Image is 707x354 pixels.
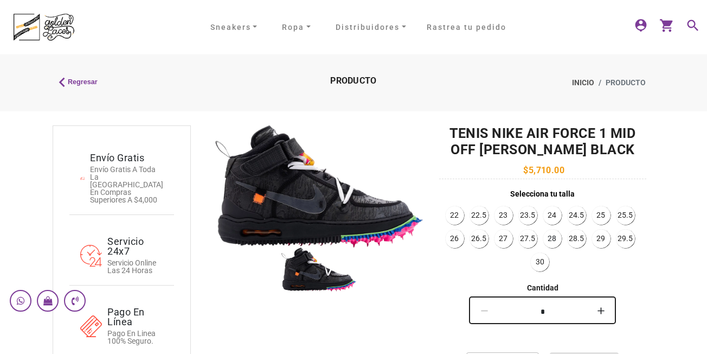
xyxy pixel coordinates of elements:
a: 25 [592,206,610,224]
a: Inicio [572,77,594,88]
nav: breadcrumb [465,71,654,95]
h4: Servicio 24x7 [107,237,163,256]
h4: Envío gratis [90,153,163,163]
a: 26 [446,230,464,248]
a: 26.5 [470,230,488,248]
a: 29 [592,230,610,248]
a: 30 [531,253,549,271]
h6: Selecciona tu talla [439,187,647,200]
a: Distribuidores [331,19,410,36]
p: Servicio Online Las 24 Horas [107,259,163,274]
a: 27.5 [519,230,537,248]
h2: PRODUCTO [259,77,448,85]
img: logo [9,7,79,47]
a: Sneakers [206,19,262,36]
mat-icon: person_pin [633,18,646,31]
mat-icon: add [594,305,607,318]
mat-icon: remove [478,305,491,318]
p: Pago en linea 100% seguro. [107,330,163,345]
a: 23.5 [519,206,537,224]
img: Producto del menú [281,248,356,292]
a: 25.5 [616,206,634,224]
a: 24 [543,206,561,224]
h2: Tenis Nike Air Force 1 Mid Off [PERSON_NAME] Black [439,125,647,158]
li: PRODUCTO [594,77,646,88]
a: 22.5 [470,206,488,224]
a: 27 [494,230,512,248]
a: 24.5 [568,206,586,224]
a: Rastrea tu pedido [419,22,515,33]
a: logo [9,11,79,43]
a: 29.5 [616,230,634,248]
a: 28 [543,230,561,248]
img: Yn3NUGk5b5Dp369lb2iQaqa6BzmsrIvy0IpMAbPV.webp [215,125,423,248]
p: Envío gratis a toda la [GEOGRAPHIC_DATA] en compras superiores a $4,000 [90,166,163,204]
mat-icon: shopping_cart [659,18,672,31]
a: 28.5 [568,230,586,248]
a: 22 [446,206,464,224]
mat-icon: search [685,18,698,31]
a: Ropa [278,19,315,36]
mat-icon: keyboard_arrow_left [53,73,66,86]
span: $5,710.00 [520,165,564,175]
h4: Pago en línea [107,307,163,327]
span: Regresar [68,77,98,87]
a: 23 [494,206,512,224]
h6: Cantidad [439,281,647,294]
